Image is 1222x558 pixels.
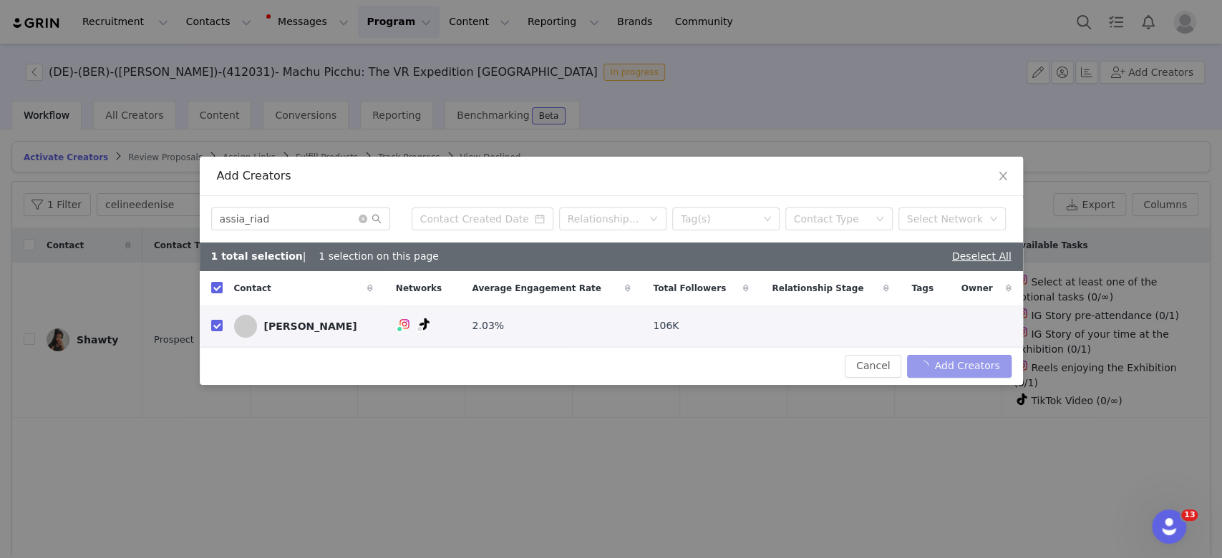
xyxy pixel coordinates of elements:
i: icon: search [372,214,382,224]
div: | 1 selection on this page [211,249,439,264]
span: 106K [653,318,679,333]
i: icon: down [763,215,772,225]
a: [PERSON_NAME] [234,315,373,338]
i: icon: close [997,170,1009,182]
span: Tags [911,282,933,295]
i: icon: down [876,215,884,225]
span: Total Followers [653,282,726,295]
span: Average Engagement Rate [472,282,601,295]
span: Relationship Stage [772,282,863,295]
i: icon: close-circle [359,215,367,223]
iframe: Intercom live chat [1152,509,1186,544]
div: Relationship Stage [568,212,642,226]
button: Cancel [845,355,901,378]
b: 1 total selection [211,250,303,262]
i: icon: calendar [535,214,545,224]
span: 13 [1181,509,1198,521]
span: Contact [234,282,271,295]
div: Tag(s) [681,212,758,226]
div: Select Network [907,212,984,226]
span: Networks [396,282,442,295]
img: instagram.svg [399,318,410,330]
input: Contact Created Date [412,207,553,230]
i: icon: down [989,215,998,225]
a: Deselect All [952,250,1012,262]
div: [PERSON_NAME] [264,320,357,332]
div: Add Creators [217,168,1006,184]
button: Close [983,157,1023,197]
input: Search... [211,207,390,230]
span: Owner [961,282,993,295]
i: icon: down [649,215,658,225]
div: Contact Type [794,212,868,226]
span: 2.03% [472,318,503,333]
